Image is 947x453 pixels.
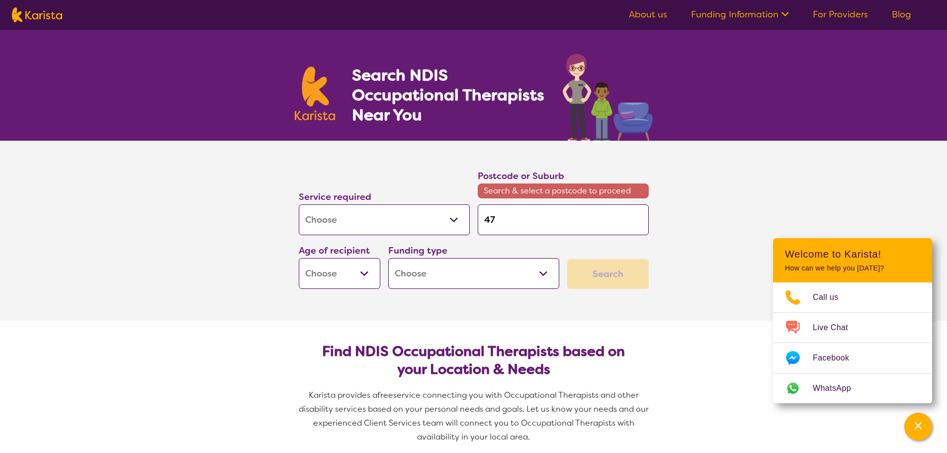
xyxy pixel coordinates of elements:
[377,390,393,400] span: free
[904,413,932,441] button: Channel Menu
[478,204,649,235] input: Type
[691,8,789,20] a: Funding Information
[563,54,653,141] img: occupational-therapy
[352,65,545,125] h1: Search NDIS Occupational Therapists Near You
[785,248,920,260] h2: Welcome to Karista!
[299,191,371,203] label: Service required
[813,290,851,305] span: Call us
[12,7,62,22] img: Karista logo
[813,381,863,396] span: WhatsApp
[309,390,377,400] span: Karista provides a
[307,343,641,378] h2: Find NDIS Occupational Therapists based on your Location & Needs
[773,238,932,403] div: Channel Menu
[892,8,911,20] a: Blog
[813,8,868,20] a: For Providers
[773,282,932,403] ul: Choose channel
[299,390,651,442] span: service connecting you with Occupational Therapists and other disability services based on your p...
[629,8,667,20] a: About us
[478,170,564,182] label: Postcode or Suburb
[773,373,932,403] a: Web link opens in a new tab.
[388,245,447,257] label: Funding type
[478,183,649,198] span: Search & select a postcode to proceed
[813,351,861,365] span: Facebook
[299,245,370,257] label: Age of recipient
[813,320,860,335] span: Live Chat
[295,67,336,120] img: Karista logo
[785,264,920,272] p: How can we help you [DATE]?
